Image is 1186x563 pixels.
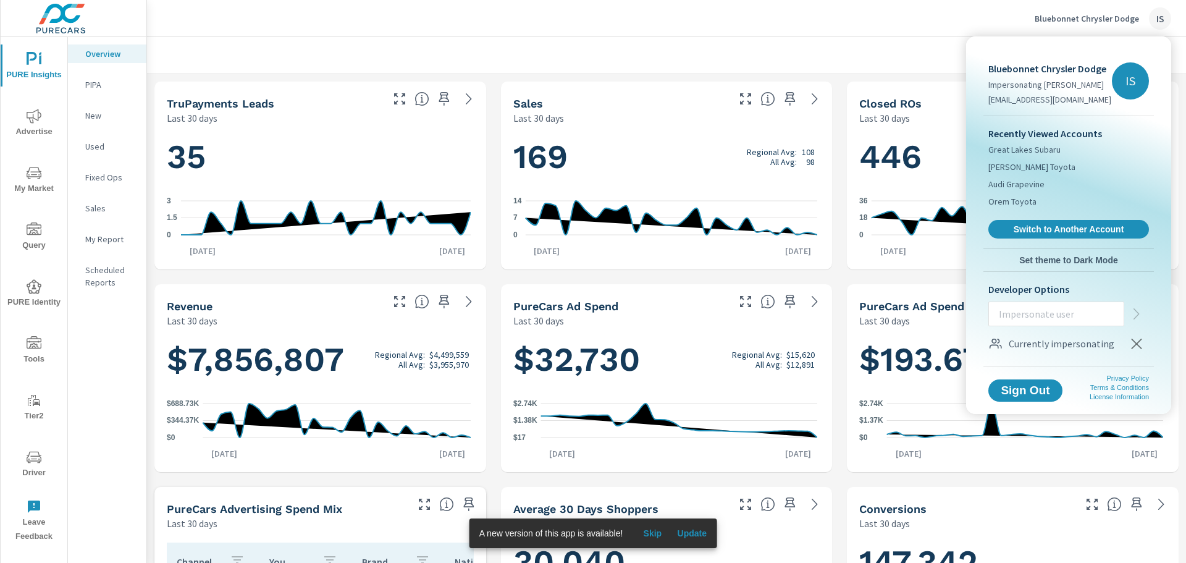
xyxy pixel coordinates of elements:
[989,298,1124,330] input: Impersonate user
[988,78,1111,91] p: Impersonating [PERSON_NAME]
[983,249,1154,271] button: Set theme to Dark Mode
[988,282,1149,297] p: Developer Options
[1090,384,1149,391] a: Terms & Conditions
[988,61,1111,76] p: Bluebonnet Chrysler Dodge
[1107,375,1149,382] a: Privacy Policy
[988,143,1061,156] span: Great Lakes Subaru
[988,178,1045,190] span: Audi Grapevine
[988,195,1037,208] span: Orem Toyota
[988,161,1075,173] span: [PERSON_NAME] Toyota
[995,224,1142,235] span: Switch to Another Account
[988,220,1149,239] a: Switch to Another Account
[988,126,1149,141] p: Recently Viewed Accounts
[988,255,1149,266] span: Set theme to Dark Mode
[998,385,1053,396] span: Sign Out
[1090,393,1149,400] a: License Information
[988,379,1062,402] button: Sign Out
[1112,62,1149,99] div: IS
[988,93,1111,106] p: [EMAIL_ADDRESS][DOMAIN_NAME]
[1009,336,1114,351] p: Currently impersonating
